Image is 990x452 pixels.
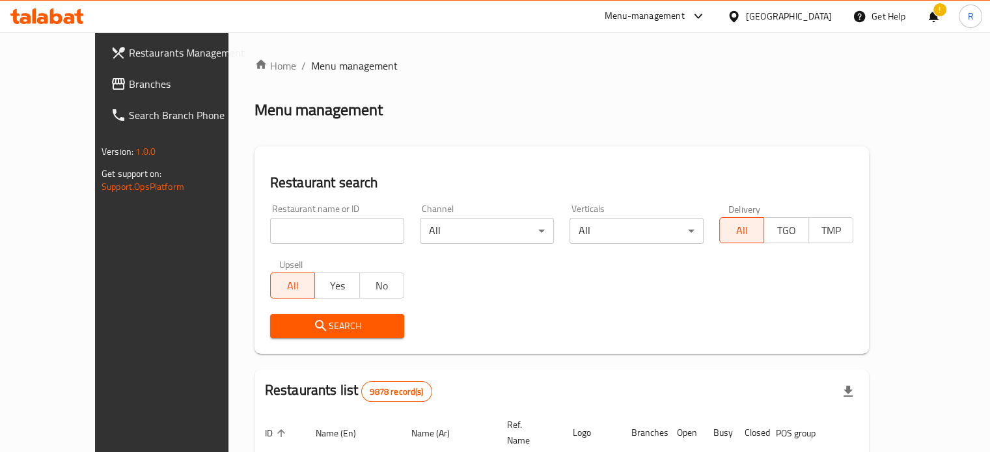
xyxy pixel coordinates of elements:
[270,218,404,244] input: Search for restaurant name or ID..
[254,58,296,73] a: Home
[814,221,848,240] span: TMP
[362,386,431,398] span: 9878 record(s)
[100,68,260,100] a: Branches
[725,221,759,240] span: All
[763,217,808,243] button: TGO
[776,425,832,441] span: POS group
[967,9,973,23] span: R
[746,9,832,23] div: [GEOGRAPHIC_DATA]
[361,381,432,402] div: Total records count
[769,221,803,240] span: TGO
[320,276,354,295] span: Yes
[411,425,467,441] span: Name (Ar)
[129,107,250,123] span: Search Branch Phone
[359,273,404,299] button: No
[270,173,853,193] h2: Restaurant search
[420,218,554,244] div: All
[311,58,398,73] span: Menu management
[129,76,250,92] span: Branches
[254,100,383,120] h2: Menu management
[265,425,290,441] span: ID
[276,276,310,295] span: All
[301,58,306,73] li: /
[270,314,404,338] button: Search
[102,143,133,160] span: Version:
[316,425,373,441] span: Name (En)
[719,217,764,243] button: All
[507,417,547,448] span: Ref. Name
[254,58,869,73] nav: breadcrumb
[808,217,853,243] button: TMP
[605,8,685,24] div: Menu-management
[100,100,260,131] a: Search Branch Phone
[129,45,250,60] span: Restaurants Management
[279,259,303,269] label: Upsell
[314,273,359,299] button: Yes
[265,380,432,402] h2: Restaurants list
[832,376,864,407] div: Export file
[135,143,156,160] span: 1.0.0
[728,204,761,213] label: Delivery
[100,37,260,68] a: Restaurants Management
[102,165,161,182] span: Get support on:
[365,276,399,295] span: No
[270,273,315,299] button: All
[281,318,394,334] span: Search
[102,178,184,195] a: Support.OpsPlatform
[570,218,704,244] div: All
